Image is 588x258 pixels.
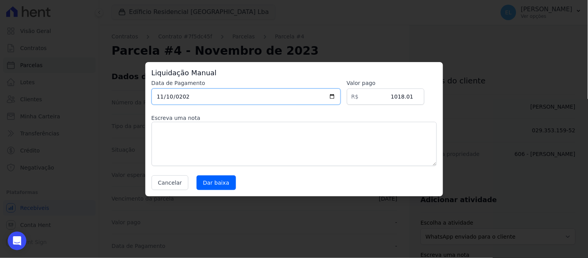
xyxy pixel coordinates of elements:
[152,79,341,87] label: Data de Pagamento
[152,175,189,190] button: Cancelar
[152,114,437,122] label: Escreva uma nota
[8,232,26,250] div: Open Intercom Messenger
[347,79,424,87] label: Valor pago
[152,68,437,78] h3: Liquidação Manual
[197,175,236,190] input: Dar baixa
